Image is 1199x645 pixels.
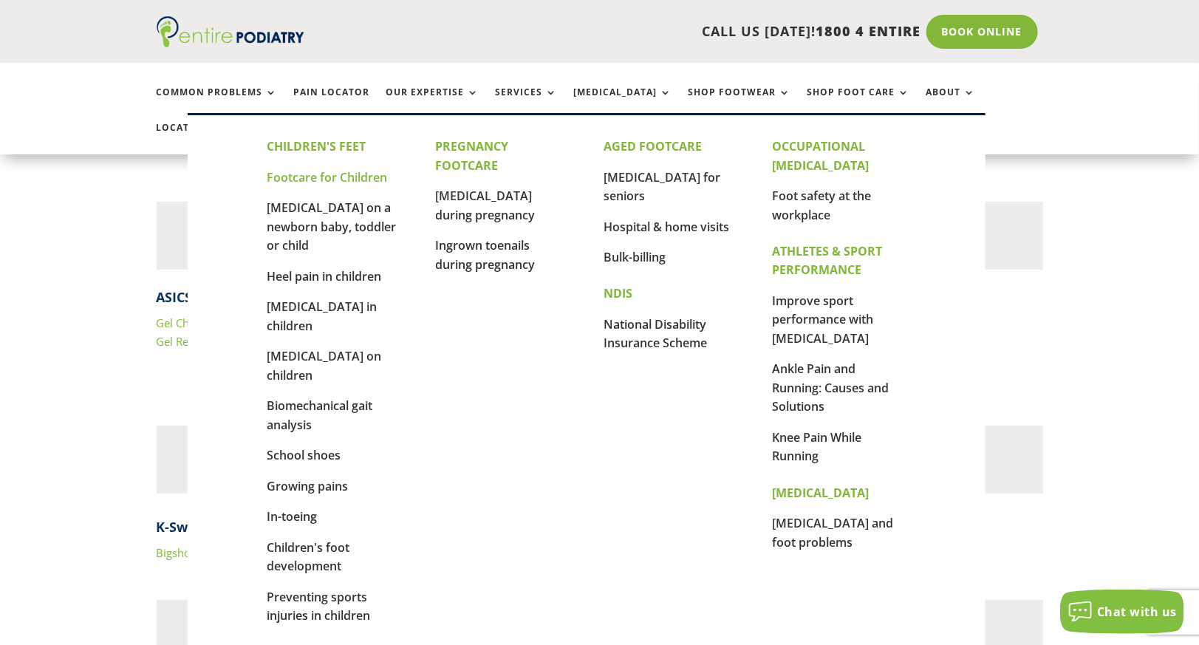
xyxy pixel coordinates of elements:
[267,478,349,494] a: Growing pains
[574,87,672,119] a: [MEDICAL_DATA]
[157,35,304,50] a: Entire Podiatry
[435,188,535,223] a: [MEDICAL_DATA] during pregnancy
[926,87,976,119] a: About
[157,315,230,330] a: Gel Challenger
[157,518,1043,544] h4: K-Swiss
[267,508,318,525] a: In-toeing
[267,199,397,253] a: [MEDICAL_DATA] on a newborn baby, toddler or child
[772,515,893,550] a: [MEDICAL_DATA] and foot problems
[604,138,702,154] strong: AGED FOOTCARE
[386,87,479,119] a: Our Expertise
[267,447,341,463] a: School shoes
[157,444,1043,478] h3: Mild Motion Control
[496,87,558,119] a: Services
[689,87,791,119] a: Shop Footwear
[435,138,508,174] strong: PREGNANCY FOOTCARE
[926,15,1038,49] a: Book Online
[157,220,1043,254] h3: Cushion Neutral
[816,22,921,40] span: 1800 4 ENTIRE
[604,219,729,235] a: Hospital & home visits
[772,361,889,414] a: Ankle Pain and Running: Causes and Solutions
[772,243,882,279] strong: ATHLETES & SPORT PERFORMANCE
[604,249,666,265] a: Bulk-billing
[157,545,195,560] a: Bigshot
[604,169,720,205] a: [MEDICAL_DATA] for seniors
[157,87,278,119] a: Common Problems
[157,288,193,306] strong: ASICS
[157,16,304,47] img: logo (1)
[267,298,378,334] a: [MEDICAL_DATA] in children
[772,188,871,223] a: Foot safety at the workplace
[267,268,382,284] a: Heel pain in children
[267,397,373,433] a: Biomechanical gait analysis
[267,169,388,185] a: Footcare for Children
[157,123,230,154] a: Locations
[807,87,910,119] a: Shop Foot Care
[361,22,921,41] p: CALL US [DATE]!
[435,237,535,273] a: Ingrown toenails during pregnancy
[772,429,861,465] a: Knee Pain While Running
[772,485,869,501] strong: [MEDICAL_DATA]
[267,348,382,383] a: [MEDICAL_DATA] on children
[772,293,873,347] a: Improve sport performance with [MEDICAL_DATA]
[294,87,370,119] a: Pain Locator
[1060,590,1184,634] button: Chat with us
[267,138,366,154] strong: CHILDREN'S FEET
[267,539,350,575] a: Children's foot development
[157,334,230,349] a: Gel Resolution
[604,316,707,352] a: National Disability Insurance Scheme
[157,135,1043,178] h2: Tennis Shoes or Cross Trainers
[1097,604,1177,620] span: Chat with us
[772,138,869,174] strong: OCCUPATIONAL [MEDICAL_DATA]
[267,589,371,624] a: Preventing sports injuries in children
[604,285,632,301] strong: NDIS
